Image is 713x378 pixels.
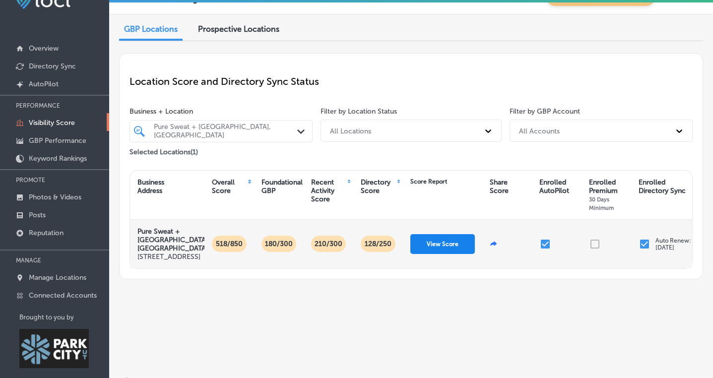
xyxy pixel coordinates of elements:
[29,193,81,201] p: Photos & Videos
[130,144,198,156] p: Selected Locations ( 1 )
[29,229,64,237] p: Reputation
[212,236,247,252] p: 518/850
[261,236,297,252] p: 180/300
[29,291,97,300] p: Connected Accounts
[639,178,686,195] div: Enrolled Directory Sync
[361,236,395,252] p: 128 /250
[410,234,475,254] button: View Score
[198,24,279,34] span: Prospective Locations
[330,126,371,135] div: All Locations
[19,314,109,321] p: Brought to you by
[589,196,614,211] span: 30 Days Minimum
[589,178,629,212] div: Enrolled Premium
[410,178,447,185] div: Score Report
[29,44,59,53] p: Overview
[519,126,560,135] div: All Accounts
[137,178,164,195] div: Business Address
[490,178,509,195] div: Share Score
[29,211,46,219] p: Posts
[29,62,76,70] p: Directory Sync
[19,329,89,368] img: Park City
[29,119,75,127] p: Visibility Score
[510,107,580,116] label: Filter by GBP Account
[29,273,86,282] p: Manage Locations
[29,136,86,145] p: GBP Performance
[212,178,247,195] div: Overall Score
[311,178,346,203] div: Recent Activity Score
[29,80,59,88] p: AutoPilot
[124,24,178,34] span: GBP Locations
[137,252,210,261] p: [STREET_ADDRESS]
[29,154,87,163] p: Keyword Rankings
[154,123,298,139] div: Pure Sweat + [GEOGRAPHIC_DATA], [GEOGRAPHIC_DATA]
[130,107,313,116] span: Business + Location
[261,178,303,195] div: Foundational GBP
[361,178,396,195] div: Directory Score
[321,107,397,116] label: Filter by Location Status
[130,75,693,87] p: Location Score and Directory Sync Status
[137,227,210,252] strong: Pure Sweat + [GEOGRAPHIC_DATA], [GEOGRAPHIC_DATA]
[311,236,346,252] p: 210/300
[655,237,691,251] p: Auto Renew: [DATE]
[539,178,569,195] div: Enrolled AutoPilot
